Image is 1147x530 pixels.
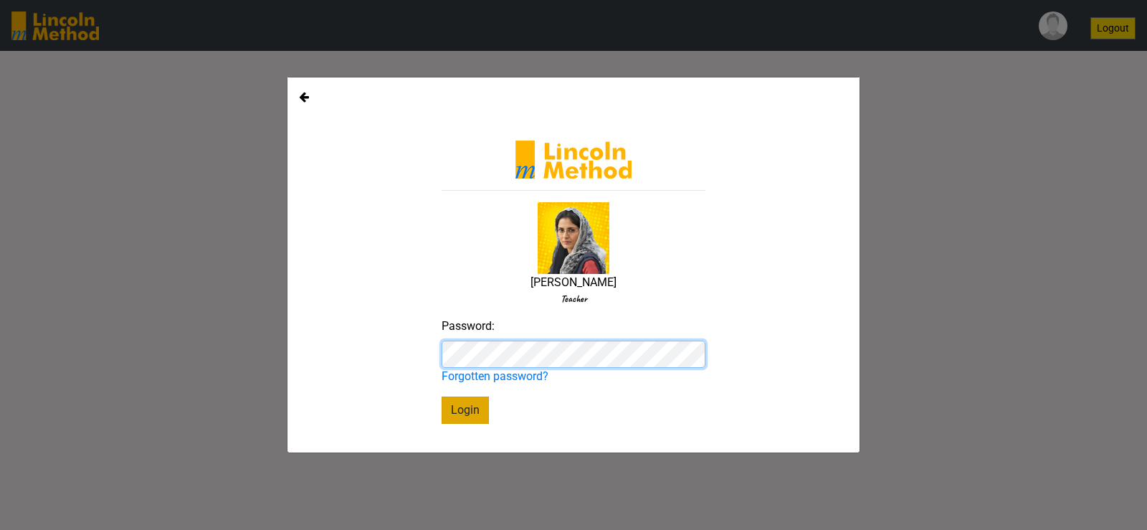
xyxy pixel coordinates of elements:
button: Login [442,397,489,424]
span: Teacher [442,291,705,306]
label: Password: [442,318,495,335]
img: SGY6awQAAAABJRU5ErkJggg== [515,141,632,179]
label: [PERSON_NAME] [530,274,617,291]
label: Forgotten password? [442,368,548,385]
img: lmprofile_1709887020_up_856958025.jpeg [538,202,609,274]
